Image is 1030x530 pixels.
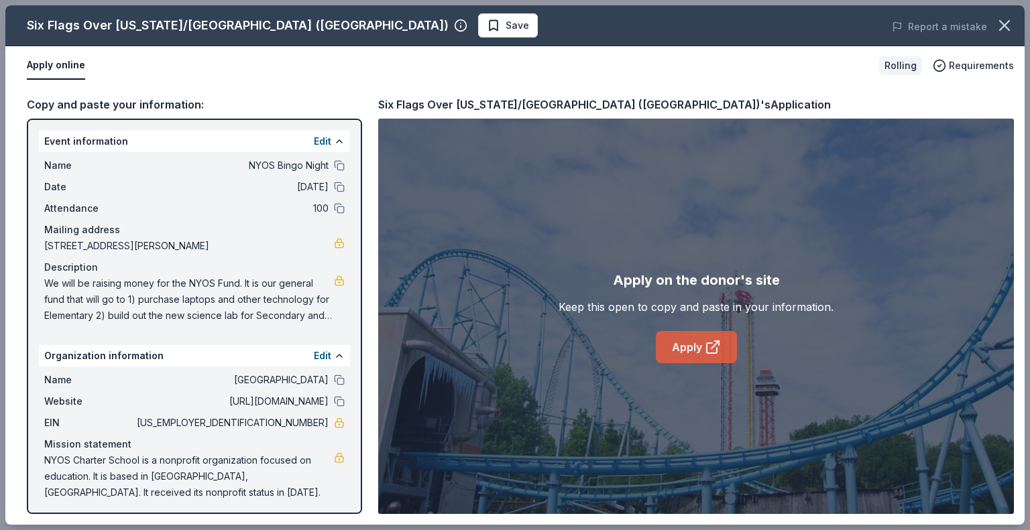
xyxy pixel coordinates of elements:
button: Save [478,13,538,38]
button: Report a mistake [892,19,987,35]
div: Six Flags Over [US_STATE]/[GEOGRAPHIC_DATA] ([GEOGRAPHIC_DATA]) [27,15,449,36]
span: NYOS Bingo Night [134,157,329,174]
span: EIN [44,415,134,431]
span: [GEOGRAPHIC_DATA] [134,372,329,388]
span: Save [506,17,529,34]
span: [DATE] [134,179,329,195]
div: Apply on the donor's site [613,269,780,291]
div: Rolling [879,56,922,75]
div: Mailing address [44,222,345,238]
span: 100 [134,200,329,216]
div: Organization information [39,345,350,367]
div: Copy and paste your information: [27,96,362,113]
div: Description [44,259,345,275]
a: Apply [656,331,737,363]
span: Requirements [949,58,1014,74]
span: Name [44,372,134,388]
span: NYOS Charter School is a nonprofit organization focused on education. It is based in [GEOGRAPHIC_... [44,452,334,501]
span: Attendance [44,200,134,216]
span: We will be raising money for the NYOS Fund. It is our general fund that will go to 1) purchase la... [44,275,334,324]
button: Requirements [933,58,1014,74]
div: Mission statement [44,436,345,452]
span: Name [44,157,134,174]
span: [US_EMPLOYER_IDENTIFICATION_NUMBER] [134,415,329,431]
button: Apply online [27,52,85,80]
button: Edit [314,133,331,149]
button: Edit [314,348,331,364]
div: Keep this open to copy and paste in your information. [559,299,834,315]
div: Six Flags Over [US_STATE]/[GEOGRAPHIC_DATA] ([GEOGRAPHIC_DATA])'s Application [378,96,831,113]
span: Date [44,179,134,195]
span: Website [44,393,134,409]
div: Event information [39,131,350,152]
span: [STREET_ADDRESS][PERSON_NAME] [44,238,334,254]
span: [URL][DOMAIN_NAME] [134,393,329,409]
